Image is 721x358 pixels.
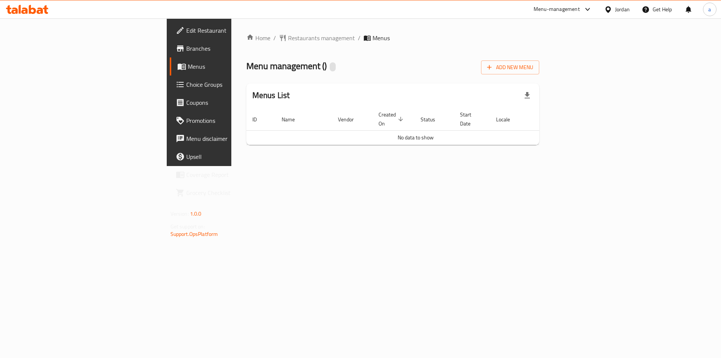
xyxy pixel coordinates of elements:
[170,222,205,231] span: Get support on:
[170,184,287,202] a: Grocery Checklist
[186,44,281,53] span: Branches
[190,209,202,219] span: 1.0.0
[170,57,287,76] a: Menus
[398,133,434,142] span: No data to show
[379,110,406,128] span: Created On
[487,63,533,72] span: Add New Menu
[186,98,281,107] span: Coupons
[460,110,481,128] span: Start Date
[246,108,585,145] table: enhanced table
[170,229,218,239] a: Support.OpsPlatform
[496,115,520,124] span: Locale
[358,33,360,42] li: /
[288,33,355,42] span: Restaurants management
[170,39,287,57] a: Branches
[421,115,445,124] span: Status
[170,94,287,112] a: Coupons
[188,62,281,71] span: Menus
[518,86,536,104] div: Export file
[708,5,711,14] span: a
[170,76,287,94] a: Choice Groups
[282,115,305,124] span: Name
[170,209,189,219] span: Version:
[170,166,287,184] a: Coverage Report
[373,33,390,42] span: Menus
[252,90,290,101] h2: Menus List
[186,188,281,197] span: Grocery Checklist
[534,5,580,14] div: Menu-management
[252,115,267,124] span: ID
[615,5,630,14] div: Jordan
[481,60,539,74] button: Add New Menu
[170,21,287,39] a: Edit Restaurant
[170,148,287,166] a: Upsell
[186,134,281,143] span: Menu disclaimer
[186,152,281,161] span: Upsell
[279,33,355,42] a: Restaurants management
[246,57,327,74] span: Menu management ( )
[246,33,540,42] nav: breadcrumb
[186,170,281,179] span: Coverage Report
[529,108,585,131] th: Actions
[186,26,281,35] span: Edit Restaurant
[170,112,287,130] a: Promotions
[338,115,364,124] span: Vendor
[186,80,281,89] span: Choice Groups
[186,116,281,125] span: Promotions
[170,130,287,148] a: Menu disclaimer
